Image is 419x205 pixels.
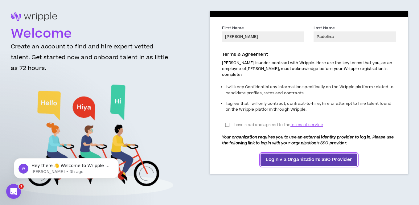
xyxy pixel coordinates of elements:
[226,83,396,99] li: I will keep Confidential any information specifically on the Wripple platform related to candidat...
[314,25,335,32] label: Last Name
[13,79,174,202] img: Welcome to Wripple
[6,184,21,199] iframe: Intercom live chat
[222,134,396,146] p: Your organization requires you to use an external identity provider to log in. Please use the fol...
[222,120,326,129] label: I have read and agreed to the
[290,122,323,128] span: terms of service
[222,25,244,32] label: First Name
[222,60,396,78] p: [PERSON_NAME] is under contract with Wripple. Here are the key terms that you, as an employee of ...
[261,154,357,166] a: Login via Organization's SSO Provider
[5,145,128,188] iframe: Intercom notifications message
[11,27,176,41] h1: Welcome
[222,51,396,58] p: Terms & Agreement
[11,12,57,25] img: logo-brand.png
[226,99,396,116] li: I agree that I will only contract, contract-to-hire, hire or attempt to hire talent found on the ...
[19,184,24,189] span: 1
[266,156,352,163] span: Login via Organization's SSO Provider
[11,41,176,79] h3: Create an account to find and hire expert vetted talent. Get started now and onboard talent in as...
